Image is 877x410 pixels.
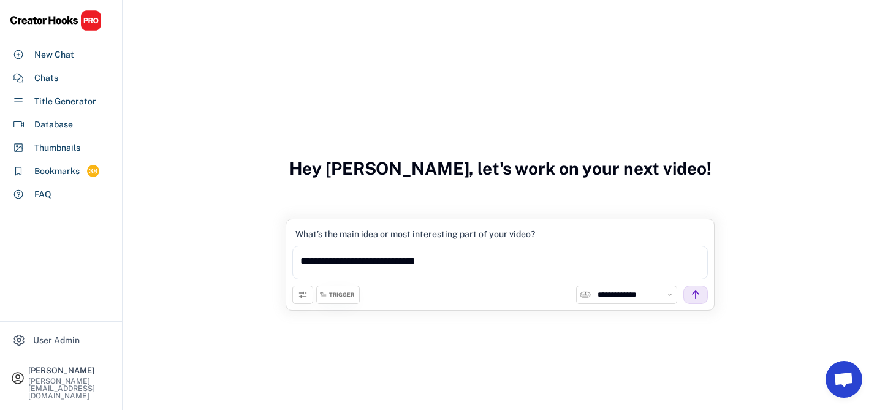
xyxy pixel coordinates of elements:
[87,166,99,177] div: 38
[289,145,712,192] h3: Hey [PERSON_NAME], let's work on your next video!
[34,72,58,85] div: Chats
[33,334,80,347] div: User Admin
[34,48,74,61] div: New Chat
[28,366,112,374] div: [PERSON_NAME]
[34,188,51,201] div: FAQ
[10,10,102,31] img: CHPRO%20Logo.svg
[34,95,96,108] div: Title Generator
[826,361,862,398] a: Open chat
[34,142,80,154] div: Thumbnails
[295,229,535,240] div: What’s the main idea or most interesting part of your video?
[34,118,73,131] div: Database
[28,378,112,400] div: [PERSON_NAME][EMAIL_ADDRESS][DOMAIN_NAME]
[329,291,354,299] div: TRIGGER
[580,289,591,300] img: unnamed.jpg
[34,165,80,178] div: Bookmarks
